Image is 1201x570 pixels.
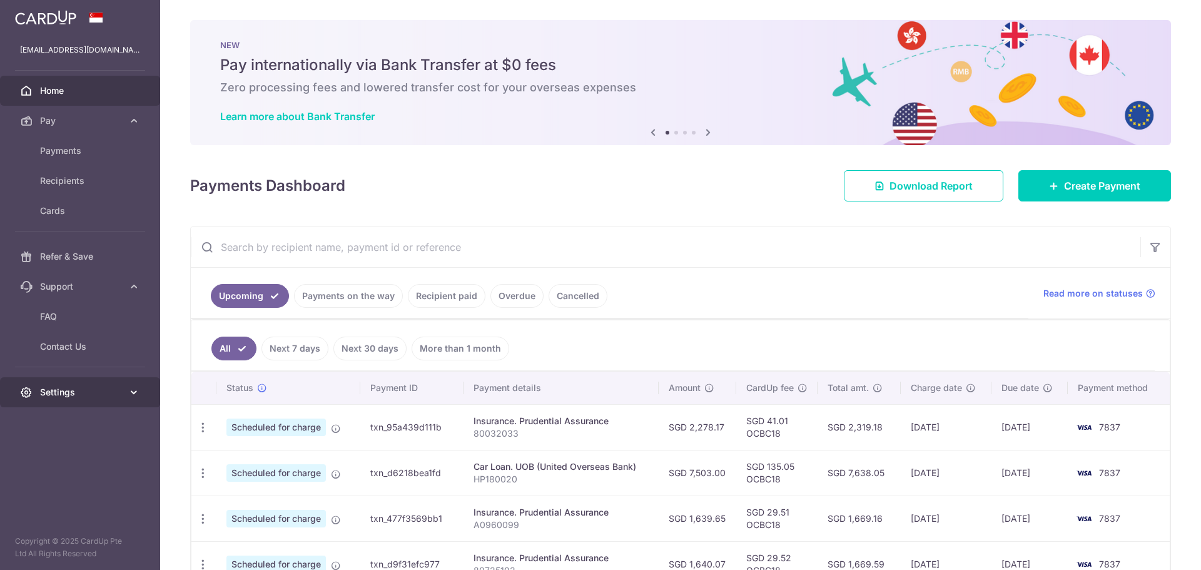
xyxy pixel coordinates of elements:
a: More than 1 month [412,337,509,360]
td: txn_95a439d111b [360,404,464,450]
span: Create Payment [1064,178,1140,193]
img: CardUp [15,10,76,25]
div: Car Loan. UOB (United Overseas Bank) [474,461,649,473]
span: Scheduled for charge [226,419,326,436]
a: Next 7 days [261,337,328,360]
span: Cards [40,205,123,217]
span: 7837 [1099,422,1120,432]
span: Amount [669,382,701,394]
img: Bank Card [1072,420,1097,435]
span: 7837 [1099,559,1120,569]
td: [DATE] [991,496,1068,541]
span: Payments [40,145,123,157]
span: Recipients [40,175,123,187]
td: SGD 135.05 OCBC18 [736,450,818,496]
h4: Payments Dashboard [190,175,345,197]
td: [DATE] [901,404,992,450]
span: Due date [1001,382,1039,394]
p: NEW [220,40,1141,50]
h5: Pay internationally via Bank Transfer at $0 fees [220,55,1141,75]
span: Charge date [911,382,962,394]
span: CardUp fee [746,382,794,394]
a: All [211,337,256,360]
img: Bank transfer banner [190,20,1171,145]
span: 7837 [1099,513,1120,524]
div: Insurance. Prudential Assurance [474,506,649,519]
span: Status [226,382,253,394]
span: Home [40,84,123,97]
a: Read more on statuses [1043,287,1155,300]
td: SGD 2,278.17 [659,404,736,450]
a: Learn more about Bank Transfer [220,110,375,123]
span: Support [40,280,123,293]
p: 80032033 [474,427,649,440]
span: Read more on statuses [1043,287,1143,300]
a: Payments on the way [294,284,403,308]
td: [DATE] [901,496,992,541]
span: Scheduled for charge [226,464,326,482]
img: Bank Card [1072,511,1097,526]
td: [DATE] [991,450,1068,496]
td: [DATE] [901,450,992,496]
a: Create Payment [1018,170,1171,201]
td: SGD 29.51 OCBC18 [736,496,818,541]
a: Upcoming [211,284,289,308]
img: Bank Card [1072,466,1097,481]
td: SGD 7,503.00 [659,450,736,496]
td: SGD 2,319.18 [818,404,901,450]
a: Cancelled [549,284,607,308]
th: Payment method [1068,372,1170,404]
td: SGD 1,669.16 [818,496,901,541]
span: 7837 [1099,467,1120,478]
a: Recipient paid [408,284,485,308]
p: [EMAIL_ADDRESS][DOMAIN_NAME] [20,44,140,56]
span: Settings [40,386,123,399]
td: [DATE] [991,404,1068,450]
div: Insurance. Prudential Assurance [474,552,649,564]
th: Payment ID [360,372,464,404]
td: SGD 7,638.05 [818,450,901,496]
p: HP180020 [474,473,649,486]
td: txn_477f3569bb1 [360,496,464,541]
span: Download Report [889,178,973,193]
input: Search by recipient name, payment id or reference [191,227,1140,267]
div: Insurance. Prudential Assurance [474,415,649,427]
p: A0960099 [474,519,649,531]
th: Payment details [464,372,659,404]
span: Refer & Save [40,250,123,263]
td: txn_d6218bea1fd [360,450,464,496]
a: Download Report [844,170,1003,201]
span: Scheduled for charge [226,510,326,527]
a: Overdue [490,284,544,308]
td: SGD 1,639.65 [659,496,736,541]
span: FAQ [40,310,123,323]
a: Next 30 days [333,337,407,360]
span: Pay [40,115,123,127]
span: Total amt. [828,382,869,394]
h6: Zero processing fees and lowered transfer cost for your overseas expenses [220,80,1141,95]
td: SGD 41.01 OCBC18 [736,404,818,450]
span: Contact Us [40,340,123,353]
